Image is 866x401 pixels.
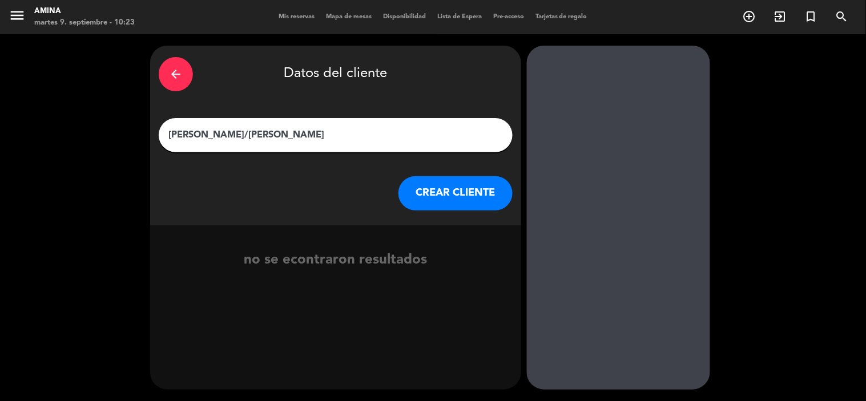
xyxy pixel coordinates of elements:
[169,67,183,81] i: arrow_back
[432,14,488,20] span: Lista de Espera
[273,14,320,20] span: Mis reservas
[150,249,521,272] div: no se econtraron resultados
[320,14,377,20] span: Mapa de mesas
[9,7,26,24] i: menu
[398,176,513,210] button: CREAR CLIENTE
[530,14,593,20] span: Tarjetas de regalo
[34,17,135,29] div: martes 9. septiembre - 10:23
[835,10,849,23] i: search
[167,127,504,143] input: Escriba nombre, correo electrónico o número de teléfono...
[743,10,756,23] i: add_circle_outline
[377,14,432,20] span: Disponibilidad
[159,54,513,94] div: Datos del cliente
[774,10,787,23] i: exit_to_app
[34,6,135,17] div: Amina
[804,10,818,23] i: turned_in_not
[488,14,530,20] span: Pre-acceso
[9,7,26,28] button: menu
